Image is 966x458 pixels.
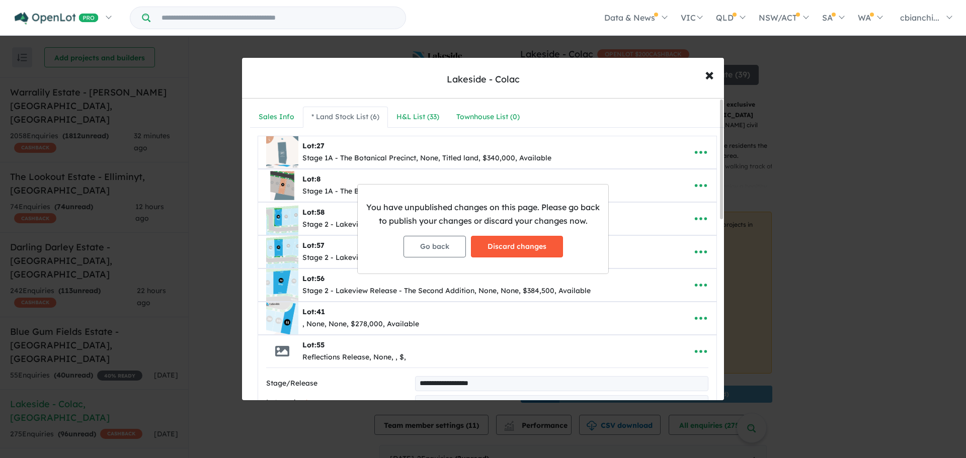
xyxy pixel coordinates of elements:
[15,12,99,25] img: Openlot PRO Logo White
[404,236,466,257] button: Go back
[152,7,404,29] input: Try estate name, suburb, builder or developer
[900,13,939,23] span: cbianchi...
[471,236,563,257] button: Discard changes
[366,201,600,228] p: You have unpublished changes on this page. Please go back to publish your changes or discard your...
